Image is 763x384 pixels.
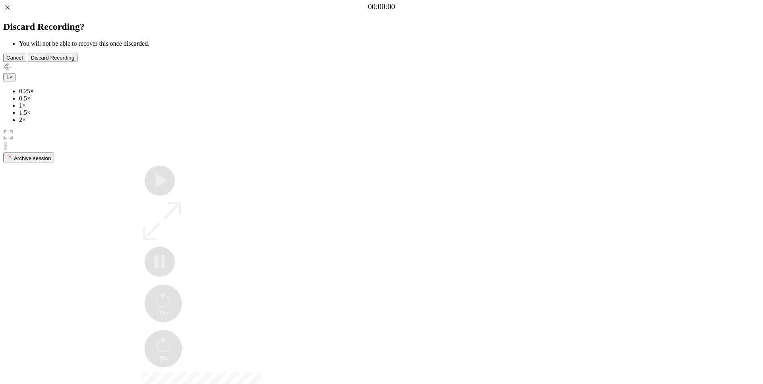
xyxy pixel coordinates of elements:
[3,73,15,81] button: 1×
[3,21,760,32] h2: Discard Recording?
[19,95,760,102] li: 0.5×
[3,54,26,62] button: Cancel
[368,2,395,11] a: 00:00:00
[19,88,760,95] li: 0.25×
[19,116,760,123] li: 2×
[3,152,54,162] button: Archive session
[14,155,51,161] span: Archive session
[19,40,760,47] li: You will not be able to recover this once discarded.
[19,109,760,116] li: 1.5×
[28,54,78,62] button: Discard Recording
[6,74,9,80] span: 1
[19,102,760,109] li: 1×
